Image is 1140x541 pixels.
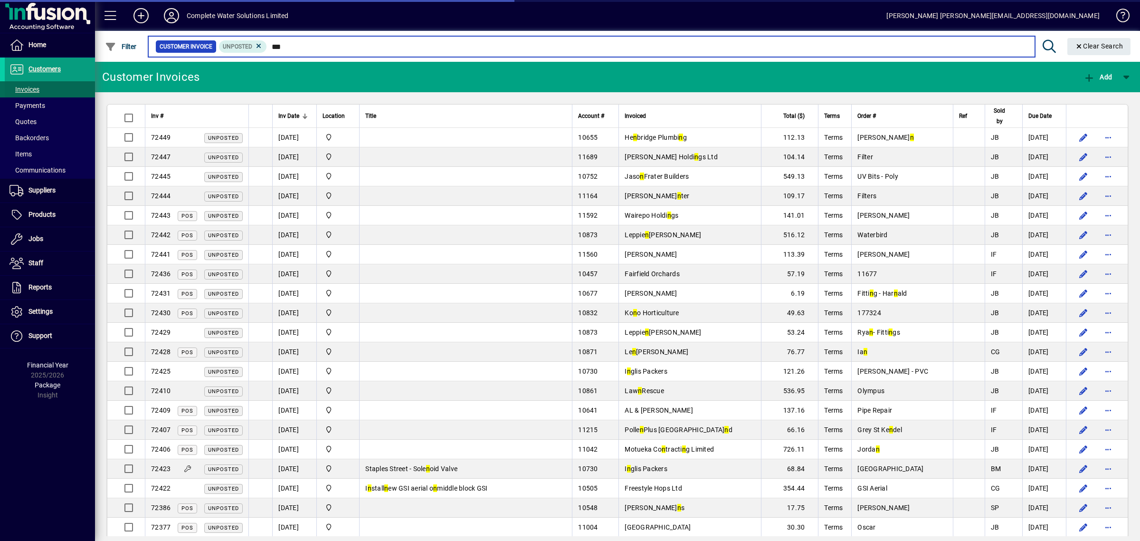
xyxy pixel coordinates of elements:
td: [DATE] [272,264,316,284]
span: Title [365,111,376,121]
button: More options [1101,520,1116,535]
span: 72445 [151,173,171,180]
button: Edit [1076,130,1091,145]
span: Unposted [208,174,239,180]
button: More options [1101,461,1116,476]
span: Terms [824,251,843,258]
span: Unposted [208,135,239,141]
td: [DATE] [1022,284,1066,303]
td: 516.12 [761,225,818,245]
span: 72447 [151,153,171,161]
span: Add [1083,73,1112,81]
td: 536.95 [761,381,818,401]
span: 72430 [151,309,171,317]
span: JB [991,309,999,317]
span: 11560 [578,251,598,258]
span: Due Date [1028,111,1052,121]
a: Settings [5,300,95,324]
td: 112.13 [761,128,818,147]
span: He bridge Plumbi g [625,134,687,141]
span: 10641 [578,406,598,414]
div: Total ($) [767,111,813,121]
span: Terms [824,192,843,200]
button: More options [1101,442,1116,457]
td: 121.26 [761,362,818,381]
td: [DATE] [1022,264,1066,284]
span: Terms [824,173,843,180]
span: Ref [959,111,967,121]
button: Edit [1076,227,1091,242]
span: Order # [857,111,876,121]
div: Due Date [1028,111,1060,121]
em: n [632,348,636,356]
td: [DATE] [1022,342,1066,362]
td: [DATE] [1022,147,1066,167]
span: Unposted [208,369,239,375]
div: Title [365,111,566,121]
a: Payments [5,97,95,114]
button: More options [1101,286,1116,301]
td: [DATE] [1022,186,1066,206]
button: More options [1101,383,1116,398]
span: 72443 [151,212,171,219]
button: Profile [156,7,187,24]
span: Unposted [208,271,239,278]
button: Add [1081,68,1114,86]
button: More options [1101,422,1116,437]
span: POS [181,291,193,297]
span: Clear Search [1075,42,1123,50]
span: 11592 [578,212,598,219]
span: 72442 [151,231,171,239]
span: Customer Invoice [160,42,212,51]
span: [PERSON_NAME] - PVC [857,367,928,375]
span: CG [991,348,1000,356]
span: Waterbird [857,231,887,239]
span: Unposted [208,310,239,317]
span: Terms [824,387,843,395]
span: 10752 [578,173,598,180]
span: Settings [28,308,53,315]
button: More options [1101,266,1116,281]
span: Inv # [151,111,163,121]
td: 141.01 [761,206,818,225]
span: Law Rescue [625,387,664,395]
span: IF [991,270,997,278]
td: [DATE] [272,225,316,245]
div: Complete Water Solutions Limited [187,8,289,23]
span: Terms [824,153,843,161]
a: Support [5,324,95,348]
span: Terms [824,212,843,219]
span: 72428 [151,348,171,356]
span: Leppie [PERSON_NAME] [625,328,701,336]
span: Terms [824,406,843,414]
td: [DATE] [272,167,316,186]
a: Staff [5,251,95,275]
span: Rya - Fitti gs [857,328,900,336]
td: [DATE] [272,401,316,420]
span: 11677 [857,270,877,278]
span: Motueka [323,191,353,201]
em: n [679,134,683,141]
span: Terms [824,309,843,317]
span: Motueka [323,269,353,279]
span: Pipe Repair [857,406,892,414]
span: AL & [PERSON_NAME] [625,406,693,414]
span: JB [991,387,999,395]
span: Staff [28,259,43,267]
span: Motueka [323,152,353,162]
span: Jaso Frater Builders [625,173,689,180]
a: Items [5,146,95,162]
span: Terms [824,348,843,356]
span: Unposted [208,213,239,219]
span: JB [991,231,999,239]
button: Edit [1076,247,1091,262]
span: 10871 [578,348,598,356]
button: More options [1101,364,1116,379]
span: Customers [28,65,61,73]
span: Motueka [323,386,353,396]
span: Fairfield Orchards [625,270,680,278]
span: Fitti g - Har ald [857,290,907,297]
mat-chip: Customer Invoice Status: Unposted [219,40,267,53]
button: Add [126,7,156,24]
div: Ref [959,111,979,121]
